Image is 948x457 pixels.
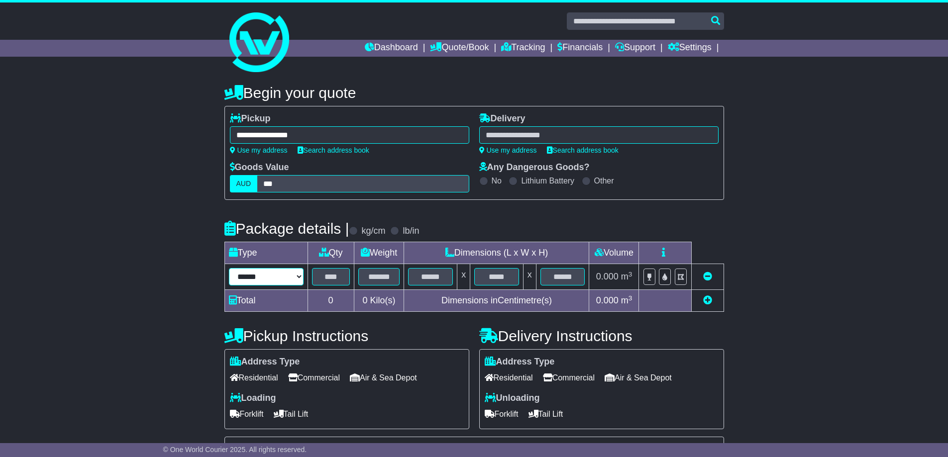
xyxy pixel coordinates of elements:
h4: Package details | [224,220,349,237]
span: Tail Lift [528,406,563,422]
td: Dimensions in Centimetre(s) [404,290,589,312]
sup: 3 [629,271,632,278]
td: Total [224,290,308,312]
label: Address Type [485,357,555,367]
a: Tracking [501,40,545,57]
a: Settings [668,40,712,57]
a: Remove this item [703,272,712,281]
label: AUD [230,175,258,192]
span: 0.000 [596,295,619,305]
a: Financials [557,40,603,57]
a: Search address book [298,146,369,154]
td: 0 [308,290,354,312]
a: Add new item [703,295,712,305]
td: Weight [354,242,404,264]
label: Lithium Battery [521,176,574,185]
span: Forklift [230,406,264,422]
label: lb/in [403,226,419,237]
span: 0.000 [596,272,619,281]
td: Volume [589,242,639,264]
label: Loading [230,393,276,404]
a: Use my address [230,146,288,154]
h4: Pickup Instructions [224,328,469,344]
td: x [523,264,536,290]
label: Unloading [485,393,540,404]
span: Commercial [288,370,340,385]
label: kg/cm [361,226,385,237]
span: Commercial [543,370,595,385]
span: 0 [362,295,367,305]
a: Quote/Book [430,40,489,57]
a: Dashboard [365,40,418,57]
label: Any Dangerous Goods? [479,162,590,173]
label: Pickup [230,113,271,124]
a: Support [615,40,655,57]
label: Delivery [479,113,526,124]
sup: 3 [629,294,632,302]
td: Type [224,242,308,264]
h4: Delivery Instructions [479,328,724,344]
a: Use my address [479,146,537,154]
span: m [621,295,632,305]
td: Kilo(s) [354,290,404,312]
h4: Begin your quote [224,85,724,101]
span: Residential [230,370,278,385]
label: Other [594,176,614,185]
span: Forklift [485,406,519,422]
label: No [492,176,502,185]
span: Air & Sea Depot [350,370,417,385]
label: Goods Value [230,162,289,173]
td: x [457,264,470,290]
span: © One World Courier 2025. All rights reserved. [163,446,307,454]
span: Tail Lift [274,406,309,422]
td: Dimensions (L x W x H) [404,242,589,264]
a: Search address book [547,146,619,154]
span: Residential [485,370,533,385]
td: Qty [308,242,354,264]
span: Air & Sea Depot [605,370,672,385]
span: m [621,272,632,281]
label: Address Type [230,357,300,367]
